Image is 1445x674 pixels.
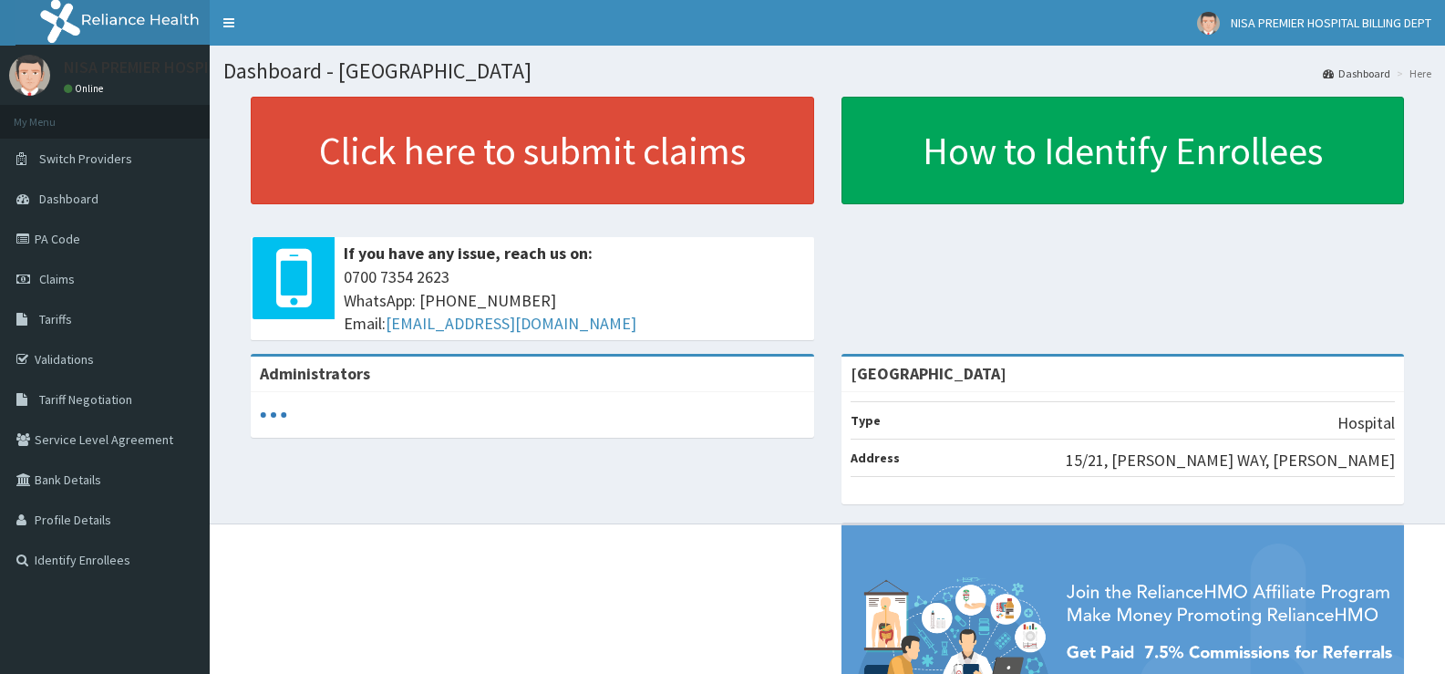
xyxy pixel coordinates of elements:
span: Dashboard [39,191,98,207]
img: User Image [1197,12,1220,35]
span: 0700 7354 2623 WhatsApp: [PHONE_NUMBER] Email: [344,265,805,336]
b: Administrators [260,363,370,384]
svg: audio-loading [260,401,287,429]
span: Switch Providers [39,150,132,167]
span: Tariff Negotiation [39,391,132,408]
span: NISA PREMIER HOSPITAL BILLING DEPT [1231,15,1431,31]
a: Online [64,82,108,95]
span: Claims [39,271,75,287]
img: User Image [9,55,50,96]
li: Here [1392,66,1431,81]
a: Click here to submit claims [251,97,814,204]
a: Dashboard [1323,66,1390,81]
b: If you have any issue, reach us on: [344,243,593,264]
a: [EMAIL_ADDRESS][DOMAIN_NAME] [386,313,636,334]
p: Hospital [1337,411,1395,435]
h1: Dashboard - [GEOGRAPHIC_DATA] [223,59,1431,83]
b: Address [851,450,900,466]
b: Type [851,412,881,429]
a: How to Identify Enrollees [841,97,1405,204]
span: Tariffs [39,311,72,327]
p: NISA PREMIER HOSPITAL BILLING DEPT [64,59,336,76]
p: 15/21, [PERSON_NAME] WAY, [PERSON_NAME] [1066,449,1395,472]
strong: [GEOGRAPHIC_DATA] [851,363,1006,384]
